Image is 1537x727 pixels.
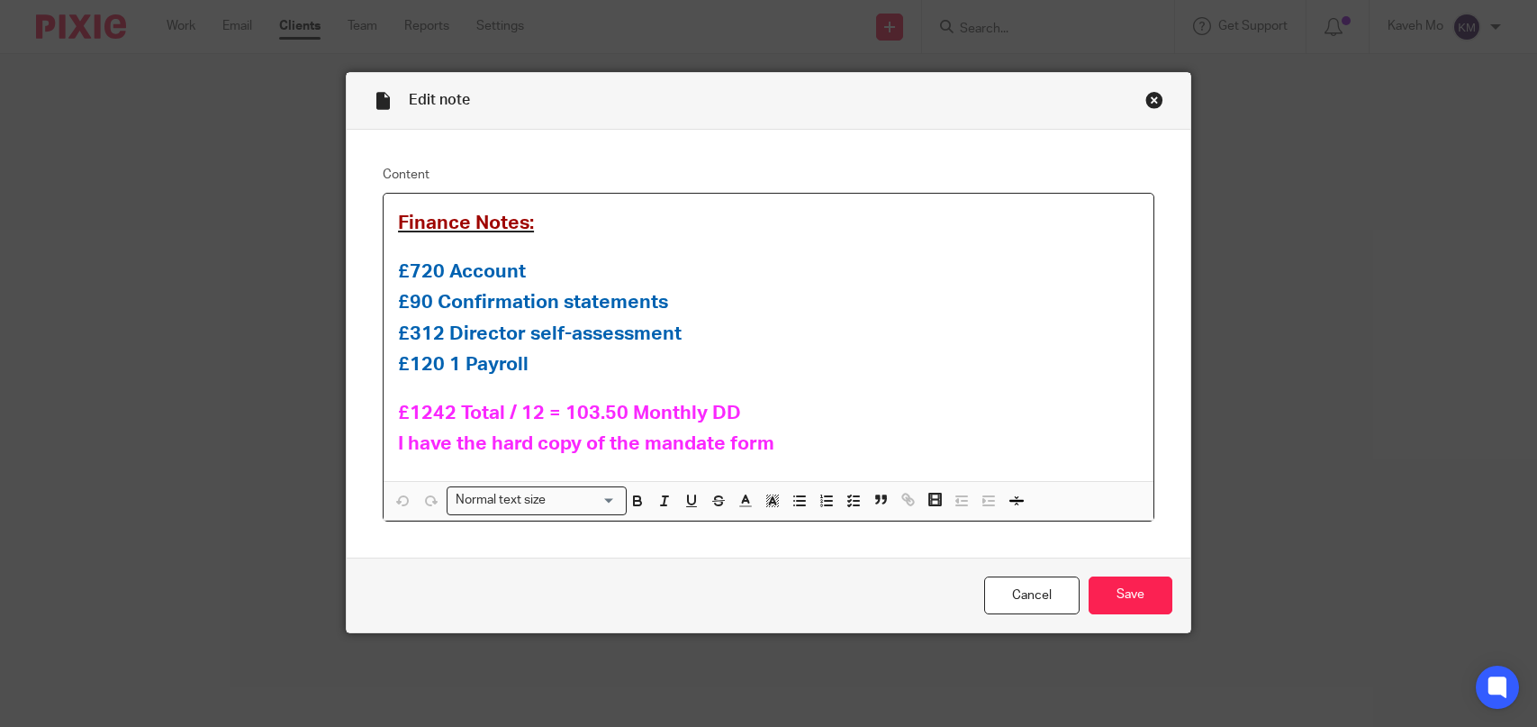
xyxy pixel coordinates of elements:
[409,93,470,107] span: Edit note
[383,166,1154,184] label: Content
[447,486,627,514] div: Search for option
[398,434,774,453] span: I have the hard copy of the mandate form
[398,293,668,312] span: £90 Confirmation statements
[398,262,526,281] span: £720 Account
[451,491,549,510] span: Normal text size
[398,404,741,423] span: £1242 Total / 12 = 103.50 Monthly DD
[1089,577,1172,615] input: Save
[1145,91,1163,109] div: Close this dialog window
[551,491,616,510] input: Search for option
[398,214,534,232] span: Finance Notes:
[398,355,529,374] span: £120 1 Payroll
[984,577,1080,615] a: Cancel
[398,324,682,343] span: £312 Director self-assessment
